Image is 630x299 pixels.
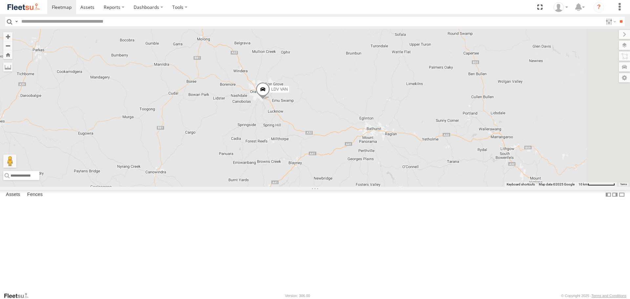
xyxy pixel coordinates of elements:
[592,294,626,298] a: Terms and Conditions
[3,32,12,41] button: Zoom in
[3,190,23,200] label: Assets
[594,2,604,12] i: ?
[3,62,12,72] label: Measure
[3,50,12,59] button: Zoom Home
[4,292,34,299] a: Visit our Website
[3,41,12,50] button: Zoom out
[24,190,46,200] label: Fences
[271,87,288,92] span: LDV VAN
[619,73,630,82] label: Map Settings
[7,3,41,11] img: fleetsu-logo-horizontal.svg
[620,183,627,185] a: Terms (opens in new tab)
[619,190,625,200] label: Hide Summary Table
[539,182,575,186] span: Map data ©2025 Google
[603,17,617,26] label: Search Filter Options
[612,190,618,200] label: Dock Summary Table to the Right
[578,182,588,186] span: 10 km
[605,190,612,200] label: Dock Summary Table to the Left
[551,2,570,12] div: Stephanie Renton
[285,294,310,298] div: Version: 306.00
[561,294,626,298] div: © Copyright 2025 -
[14,17,19,26] label: Search Query
[577,182,617,187] button: Map Scale: 10 km per 79 pixels
[507,182,535,187] button: Keyboard shortcuts
[3,155,16,168] button: Drag Pegman onto the map to open Street View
